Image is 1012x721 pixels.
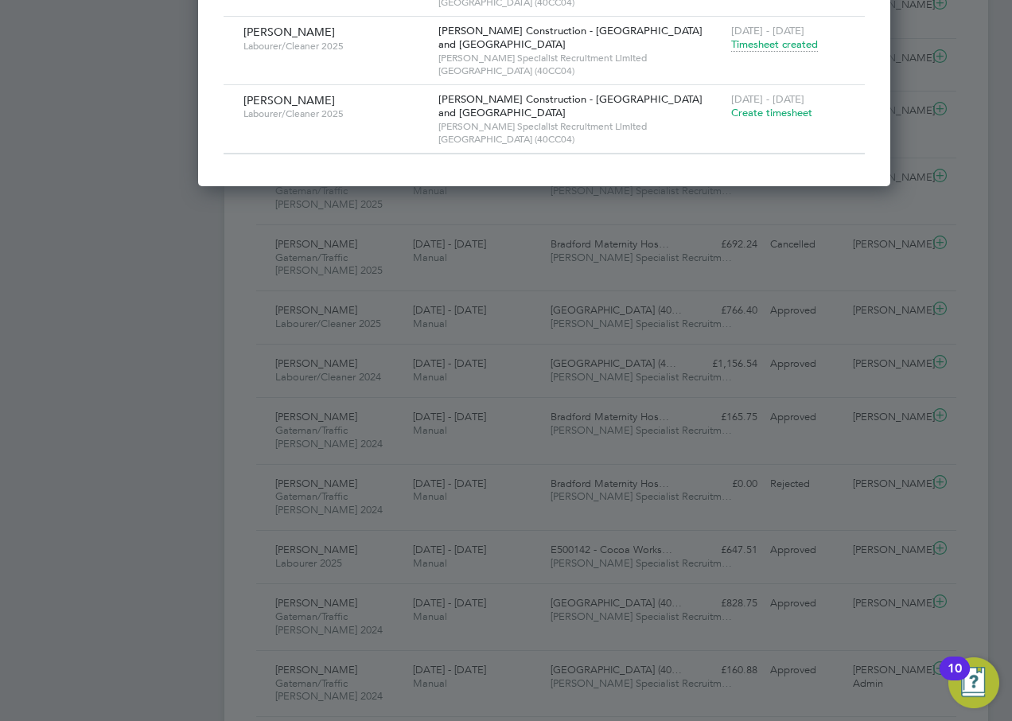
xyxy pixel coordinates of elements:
span: Timesheet created [731,37,818,52]
div: 10 [948,668,962,689]
span: [PERSON_NAME] Specialist Recruitment Limited [438,120,723,133]
span: [DATE] - [DATE] [731,92,804,106]
span: [GEOGRAPHIC_DATA] (40CC04) [438,64,723,77]
span: [GEOGRAPHIC_DATA] (40CC04) [438,133,723,146]
span: Labourer/Cleaner 2025 [243,107,426,120]
span: [DATE] - [DATE] [731,24,804,37]
span: Create timesheet [731,106,812,119]
button: Open Resource Center, 10 new notifications [948,657,999,708]
span: Labourer/Cleaner 2025 [243,40,426,53]
span: [PERSON_NAME] Specialist Recruitment Limited [438,52,723,64]
span: [PERSON_NAME] Construction - [GEOGRAPHIC_DATA] and [GEOGRAPHIC_DATA] [438,24,703,51]
span: [PERSON_NAME] [243,25,335,39]
span: [PERSON_NAME] [243,93,335,107]
span: [PERSON_NAME] Construction - [GEOGRAPHIC_DATA] and [GEOGRAPHIC_DATA] [438,92,703,119]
